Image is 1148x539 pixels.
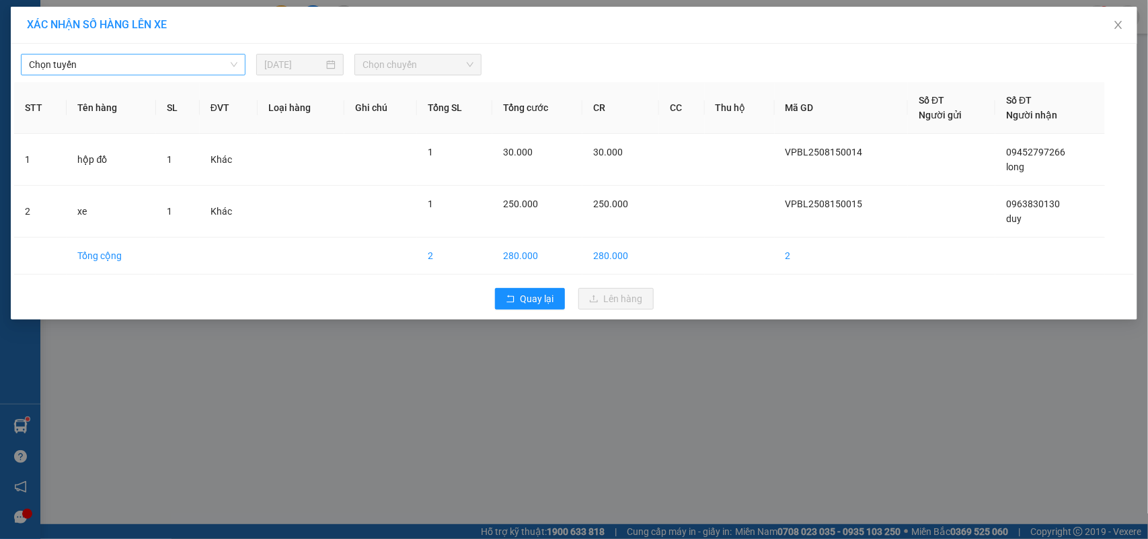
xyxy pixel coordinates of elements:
span: 1 [428,199,433,209]
span: VPBL2508150015 [786,199,863,209]
span: 09452797266 [1006,147,1065,157]
td: 2 [14,186,67,238]
th: STT [14,82,67,134]
b: GỬI : VP [PERSON_NAME] [17,98,235,120]
th: Mã GD [775,82,909,134]
span: Người nhận [1006,110,1057,120]
span: Người gửi [919,110,962,120]
span: close [1113,20,1124,30]
td: xe [67,186,156,238]
span: 1 [167,154,172,165]
button: uploadLên hàng [578,288,654,310]
span: XÁC NHẬN SỐ HÀNG LÊN XE [27,18,167,31]
th: Ghi chú [344,82,417,134]
th: Tổng SL [417,82,492,134]
span: 250.000 [593,199,628,209]
span: 250.000 [503,199,538,209]
th: ĐVT [200,82,258,134]
li: Hotline: 02839552959 [126,50,562,67]
th: CC [659,82,705,134]
span: Chọn chuyến [362,55,473,75]
td: Tổng cộng [67,238,156,275]
td: Khác [200,186,258,238]
td: hộp đồ [67,134,156,186]
span: Chọn tuyến [29,55,237,75]
button: rollbackQuay lại [495,288,565,310]
th: Thu hộ [705,82,775,134]
td: 2 [417,238,492,275]
td: 280.000 [582,238,659,275]
span: Số ĐT [1006,95,1032,106]
span: 0963830130 [1006,199,1060,209]
img: logo.jpg [17,17,84,84]
span: long [1006,161,1024,172]
li: 26 Phó Cơ Điều, Phường 12 [126,33,562,50]
td: 2 [775,238,909,275]
span: 1 [428,147,433,157]
span: VPBL2508150014 [786,147,863,157]
th: Tên hàng [67,82,156,134]
button: Close [1100,7,1137,44]
th: Tổng cước [492,82,582,134]
span: 30.000 [503,147,533,157]
th: SL [156,82,200,134]
th: Loại hàng [258,82,344,134]
th: CR [582,82,659,134]
span: 1 [167,206,172,217]
td: Khác [200,134,258,186]
span: 30.000 [593,147,623,157]
span: rollback [506,294,515,305]
span: Quay lại [521,291,554,306]
td: 1 [14,134,67,186]
span: duy [1006,213,1022,224]
span: Số ĐT [919,95,944,106]
input: 15/08/2025 [264,57,323,72]
td: 280.000 [492,238,582,275]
